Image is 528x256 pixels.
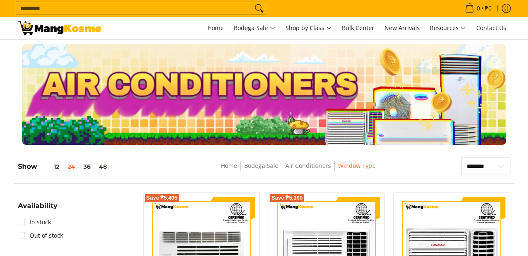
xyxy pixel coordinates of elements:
a: Shop by Class [281,17,336,39]
a: In stock [18,215,51,229]
nav: Main Menu [110,17,510,39]
a: New Arrivals [380,17,424,39]
span: Home [207,24,224,32]
span: 0 [475,5,481,11]
button: 48 [95,163,111,170]
img: Bodega Sale Aircon l Mang Kosme: Home Appliances Warehouse Sale Window Type [18,21,101,35]
button: 24 [63,163,79,170]
a: Out of stock [18,229,63,242]
a: Home [221,162,237,170]
a: Contact Us [472,17,510,39]
summary: Open [18,203,58,215]
a: Bodega Sale [230,17,280,39]
span: Resources [430,23,466,33]
span: Shop by Class [285,23,332,33]
a: Air Conditioners [285,162,331,170]
nav: Breadcrumbs [164,161,433,180]
a: Bodega Sale [244,162,278,170]
h5: Show [18,162,111,171]
span: Save ₱5,300 [271,195,303,200]
span: New Arrivals [384,24,420,32]
a: Home [203,17,228,39]
span: Window Type [338,161,376,171]
span: ₱0 [483,5,493,11]
a: Resources [426,17,470,39]
span: Bodega Sale [234,23,275,33]
a: Bulk Center [338,17,379,39]
span: Save ₱5,405 [147,195,178,200]
span: Bulk Center [342,24,374,32]
button: 12 [37,163,63,170]
span: Contact Us [476,24,506,32]
span: • [462,4,494,13]
button: Search [253,2,266,15]
span: Availability [18,203,58,209]
button: 36 [79,163,95,170]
